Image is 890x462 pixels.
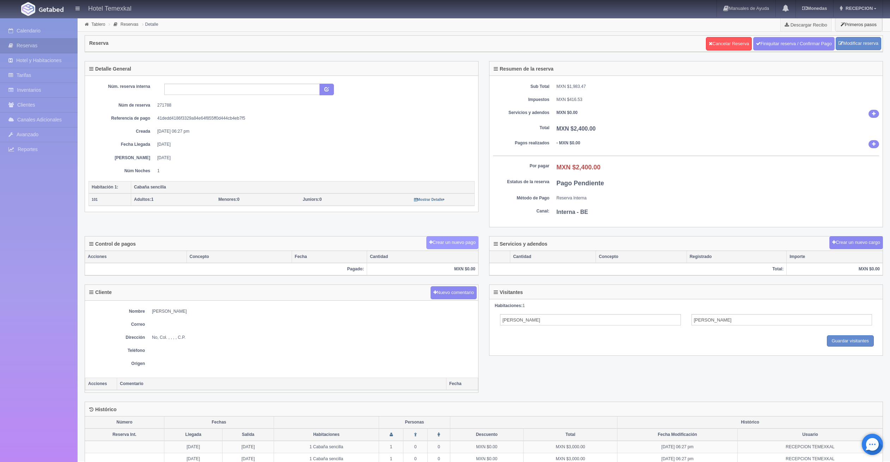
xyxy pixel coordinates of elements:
[157,142,469,148] dd: [DATE]
[164,441,223,453] td: [DATE]
[89,66,131,72] h4: Detalle General
[85,251,187,263] th: Acciones
[89,361,145,367] dt: Origen
[556,140,580,145] b: - MXN $0.00
[292,251,367,263] th: Fecha
[489,263,787,275] th: Total:
[500,314,681,325] input: Nombre del Adulto
[781,18,831,32] a: Descargar Recibo
[403,441,428,453] td: 0
[802,6,827,11] b: Monedas
[164,428,223,441] th: Llegada
[157,168,469,174] dd: 1
[91,22,105,27] a: Tablero
[738,441,883,453] td: RECEPCION TEMEXKAL
[556,126,596,132] b: MXN $2,400.00
[92,185,118,190] b: Habitación 1:
[493,97,549,103] dt: Impuestos
[94,84,150,90] dt: Núm. reserva interna
[494,66,554,72] h4: Resumen de la reserva
[121,22,139,27] a: Reservas
[556,164,601,171] b: MXN $2,400.00
[493,195,549,201] dt: Método de Pago
[428,441,450,453] td: 0
[157,155,469,161] dd: [DATE]
[450,428,523,441] th: Descuento
[89,41,109,46] h4: Reserva
[21,2,35,16] img: Getabed
[89,241,136,247] h4: Control de pagos
[94,115,150,121] dt: Referencia de pago
[303,197,319,202] strong: Juniors:
[706,37,752,50] a: Cancelar Reserva
[85,416,164,428] th: Número
[85,378,117,390] th: Acciones
[89,335,145,341] dt: Dirección
[510,251,596,263] th: Cantidad
[89,308,145,314] dt: Nombre
[274,441,379,453] td: 1 Cabaña sencilla
[450,441,523,453] td: MXN $0.00
[426,236,478,249] button: Crear un nuevo pago
[94,168,150,174] dt: Núm Noches
[493,110,549,116] dt: Servicios y adendos
[494,290,523,295] h4: Visitantes
[431,286,477,299] button: Nuevo comentario
[157,102,469,108] dd: 271788
[134,197,153,202] span: 1
[414,198,445,202] small: Mostrar Detalle
[495,303,523,308] strong: Habitaciones:
[303,197,322,202] span: 0
[556,209,588,215] b: Interna - BE
[523,441,617,453] td: MXN $3,000.00
[379,441,403,453] td: 1
[152,308,475,314] dd: [PERSON_NAME]
[827,335,874,347] input: Guardar visitantes
[134,197,151,202] strong: Adultos:
[687,251,787,263] th: Registrado
[617,428,738,441] th: Fecha Modificación
[152,335,475,341] dd: No, Col. , , , , C.P.
[94,142,150,148] dt: Fecha Llegada
[223,428,274,441] th: Salida
[493,163,549,169] dt: Por pagar
[787,251,883,263] th: Importe
[495,303,877,309] div: 1
[94,155,150,161] dt: [PERSON_NAME]
[493,140,549,146] dt: Pagos realizados
[493,125,549,131] dt: Total
[787,263,883,275] th: MXN $0.00
[494,241,547,247] h4: Servicios y adendos
[131,181,475,193] th: Cabaña sencilla
[218,197,239,202] span: 0
[493,84,549,90] dt: Sub Total
[89,348,145,354] dt: Teléfono
[556,97,879,103] dd: MXN $416.53
[164,416,274,428] th: Fechas
[187,251,292,263] th: Concepto
[94,128,150,134] dt: Creada
[140,21,160,28] li: Detalle
[274,428,379,441] th: Habitaciones
[89,322,145,328] dt: Correo
[414,197,445,202] a: Mostrar Detalle
[753,37,835,50] a: Finiquitar reserva / Confirmar Pago
[836,37,881,50] a: Modificar reserva
[493,179,549,185] dt: Estatus de la reserva
[92,198,98,202] small: 101
[88,4,132,12] h4: Hotel Temexkal
[117,378,446,390] th: Comentario
[556,195,879,201] dd: Reserva Interna
[367,251,478,263] th: Cantidad
[829,236,883,249] button: Crear un nuevo cargo
[835,18,882,31] button: Primeros pasos
[556,180,604,187] b: Pago Pendiente
[844,6,873,11] span: RECEPCION
[367,263,478,275] th: MXN $0.00
[379,416,450,428] th: Personas
[617,416,883,428] th: Histórico
[223,441,274,453] td: [DATE]
[493,208,549,214] dt: Canal:
[523,428,617,441] th: Total
[85,263,367,275] th: Pagado:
